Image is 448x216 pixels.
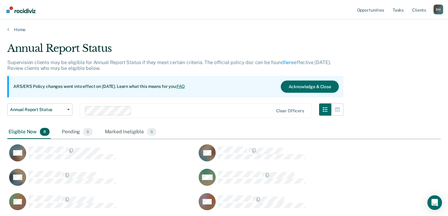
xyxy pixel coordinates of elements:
div: Annual Report Status [7,42,343,59]
p: Supervision clients may be eligible for Annual Report Status if they meet certain criteria. The o... [7,59,331,71]
div: Clear officers [276,108,304,113]
div: CaseloadOpportunityCell-03780374 [7,144,197,168]
button: Acknowledge & Close [281,81,339,93]
a: FAQ [177,84,185,89]
div: CaseloadOpportunityCell-08066493 [7,168,197,193]
div: Pending0 [61,125,94,139]
button: Profile dropdown button [433,5,443,14]
span: 0 [83,128,92,136]
span: 0 [147,128,156,136]
div: B H [433,5,443,14]
span: Annual Report Status [10,107,65,112]
a: Home [7,27,441,32]
div: Marked Ineligible0 [104,125,158,139]
p: ARS/ERS Policy changes went into effect on [DATE]. Learn what this means for you: [13,84,185,90]
button: Annual Report Status [7,103,72,116]
span: 8 [40,128,50,136]
div: Open Intercom Messenger [427,195,442,210]
div: CaseloadOpportunityCell-04472009 [197,144,386,168]
div: CaseloadOpportunityCell-06261152 [197,168,386,193]
img: Recidiviz [6,6,36,13]
div: Eligible Now8 [7,125,51,139]
a: here [284,59,294,65]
